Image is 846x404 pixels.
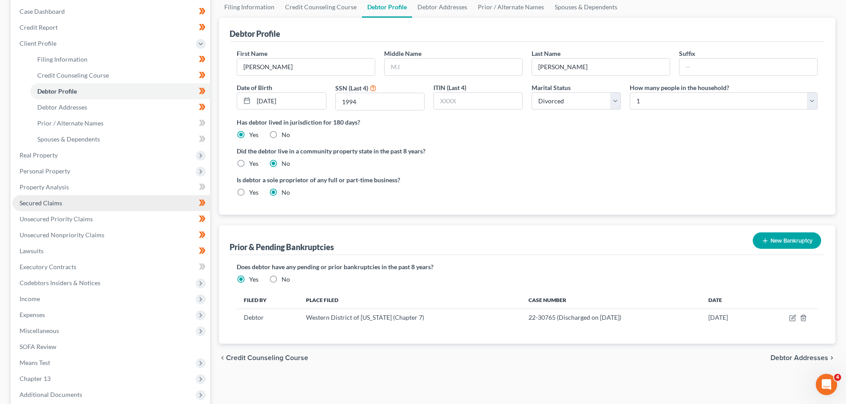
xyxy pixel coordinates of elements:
[753,232,821,249] button: New Bankruptcy
[282,275,290,284] label: No
[532,59,670,75] input: --
[20,167,70,175] span: Personal Property
[237,262,818,271] label: Does debtor have any pending or prior bankruptcies in the past 8 years?
[299,309,521,326] td: Western District of [US_STATE] (Chapter 7)
[230,242,334,252] div: Prior & Pending Bankruptcies
[219,354,226,361] i: chevron_left
[12,179,210,195] a: Property Analysis
[12,227,210,243] a: Unsecured Nonpriority Claims
[20,151,58,159] span: Real Property
[771,354,828,361] span: Debtor Addresses
[828,354,835,361] i: chevron_right
[20,391,82,398] span: Additional Documents
[282,159,290,168] label: No
[30,99,210,115] a: Debtor Addresses
[37,119,103,127] span: Prior / Alternate Names
[30,83,210,99] a: Debtor Profile
[237,49,267,58] label: First Name
[701,291,758,309] th: Date
[237,118,818,127] label: Has debtor lived in jurisdiction for 180 days?
[237,59,375,75] input: --
[20,24,58,31] span: Credit Report
[384,49,421,58] label: Middle Name
[20,199,62,207] span: Secured Claims
[226,354,308,361] span: Credit Counseling Course
[30,131,210,147] a: Spouses & Dependents
[20,183,69,191] span: Property Analysis
[30,67,210,83] a: Credit Counseling Course
[37,87,77,95] span: Debtor Profile
[521,291,701,309] th: Case Number
[20,215,93,223] span: Unsecured Priority Claims
[37,55,87,63] span: Filing Information
[20,39,56,47] span: Client Profile
[219,354,308,361] button: chevron_left Credit Counseling Course
[434,93,522,110] input: XXXX
[20,279,100,286] span: Codebtors Insiders & Notices
[679,49,695,58] label: Suffix
[249,130,258,139] label: Yes
[20,247,44,255] span: Lawsuits
[237,309,299,326] td: Debtor
[701,309,758,326] td: [DATE]
[37,71,109,79] span: Credit Counseling Course
[37,135,100,143] span: Spouses & Dependents
[12,195,210,211] a: Secured Claims
[12,259,210,275] a: Executory Contracts
[282,188,290,197] label: No
[237,83,272,92] label: Date of Birth
[20,295,40,302] span: Income
[20,8,65,15] span: Case Dashboard
[532,49,560,58] label: Last Name
[385,59,522,75] input: M.I
[237,291,299,309] th: Filed By
[20,231,104,239] span: Unsecured Nonpriority Claims
[12,243,210,259] a: Lawsuits
[30,51,210,67] a: Filing Information
[12,4,210,20] a: Case Dashboard
[20,311,45,318] span: Expenses
[335,83,368,93] label: SSN (Last 4)
[282,130,290,139] label: No
[12,20,210,35] a: Credit Report
[816,374,837,395] iframe: Intercom live chat
[237,146,818,156] label: Did the debtor live in a community property state in the past 8 years?
[20,375,51,382] span: Chapter 13
[254,93,326,110] input: MM/DD/YYYY
[299,291,521,309] th: Place Filed
[532,83,571,92] label: Marital Status
[12,211,210,227] a: Unsecured Priority Claims
[237,175,523,184] label: Is debtor a sole proprietor of any full or part-time business?
[249,159,258,168] label: Yes
[12,339,210,355] a: SOFA Review
[630,83,729,92] label: How many people in the household?
[249,275,258,284] label: Yes
[30,115,210,131] a: Prior / Alternate Names
[834,374,841,381] span: 4
[521,309,701,326] td: 22-30765 (Discharged on [DATE])
[771,354,835,361] button: Debtor Addresses chevron_right
[37,103,87,111] span: Debtor Addresses
[679,59,817,75] input: --
[230,28,280,39] div: Debtor Profile
[20,263,76,271] span: Executory Contracts
[20,343,56,350] span: SOFA Review
[20,327,59,334] span: Miscellaneous
[336,93,424,110] input: XXXX
[249,188,258,197] label: Yes
[20,359,50,366] span: Means Test
[433,83,466,92] label: ITIN (Last 4)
